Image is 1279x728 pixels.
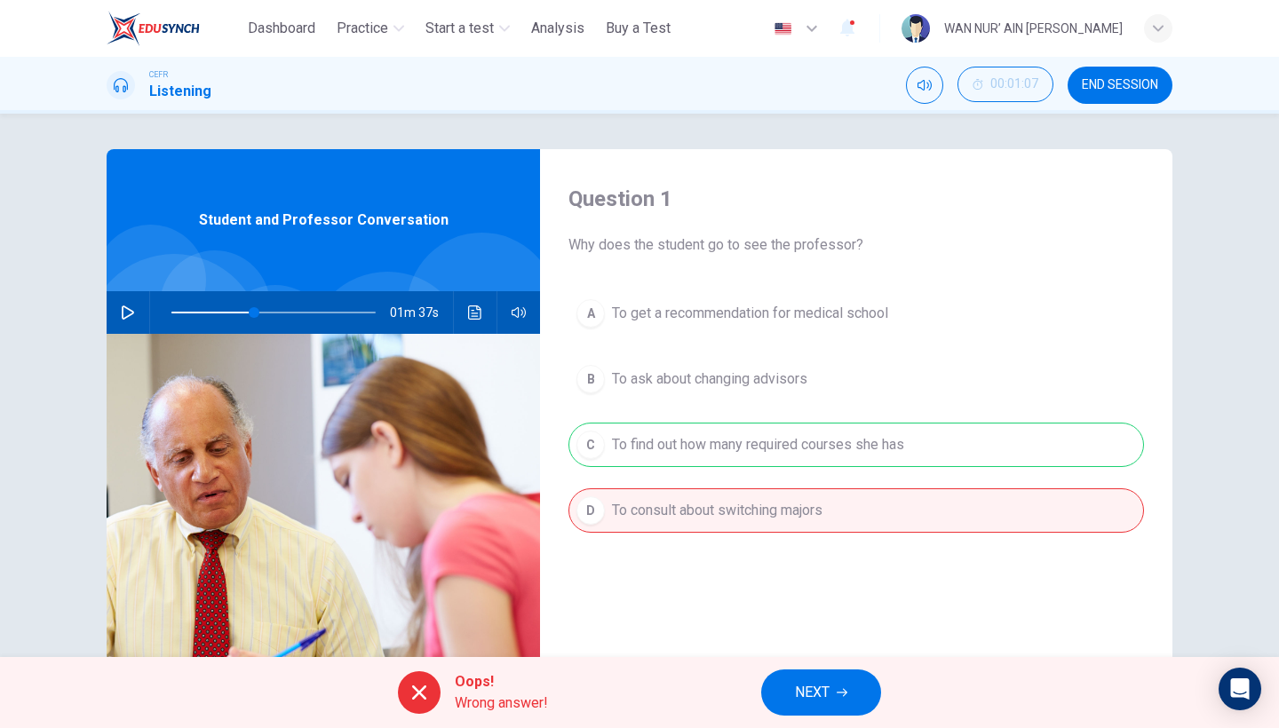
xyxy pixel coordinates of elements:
button: Buy a Test [599,12,678,44]
span: Buy a Test [606,18,671,39]
span: Why does the student go to see the professor? [568,234,1144,256]
button: Analysis [524,12,592,44]
span: Analysis [531,18,584,39]
span: Wrong answer! [455,692,548,714]
span: 00:01:07 [990,77,1038,91]
img: Profile picture [902,14,930,43]
span: Dashboard [248,18,315,39]
button: Click to see the audio transcription [461,291,489,334]
h1: Listening [149,81,211,102]
div: Hide [957,67,1053,104]
img: en [772,22,794,36]
span: 01m 37s [390,291,453,334]
button: END SESSION [1068,67,1172,104]
span: Student and Professor Conversation [199,210,449,231]
div: WAN NUR’ AIN [PERSON_NAME] [944,18,1123,39]
div: Mute [906,67,943,104]
button: 00:01:07 [957,67,1053,102]
button: NEXT [761,669,881,716]
button: Dashboard [241,12,322,44]
button: Practice [330,12,411,44]
span: CEFR [149,68,168,81]
button: Start a test [418,12,517,44]
span: Start a test [425,18,494,39]
span: END SESSION [1082,78,1158,92]
h4: Question 1 [568,185,1144,213]
span: NEXT [795,680,830,705]
img: ELTC logo [107,11,200,46]
a: ELTC logo [107,11,241,46]
span: Practice [337,18,388,39]
div: Open Intercom Messenger [1219,668,1261,710]
span: Oops! [455,671,548,692]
